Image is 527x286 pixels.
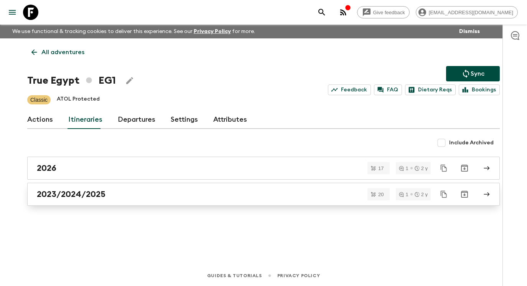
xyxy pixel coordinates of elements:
[446,66,500,81] button: Sync adventure departures to the booking engine
[27,45,89,60] a: All adventures
[207,271,262,280] a: Guides & Tutorials
[118,111,155,129] a: Departures
[314,5,329,20] button: search adventures
[449,139,494,147] span: Include Archived
[171,111,198,129] a: Settings
[405,84,456,95] a: Dietary Reqs
[41,48,84,57] p: All adventures
[27,111,53,129] a: Actions
[369,10,409,15] span: Give feedback
[416,6,518,18] div: [EMAIL_ADDRESS][DOMAIN_NAME]
[437,187,451,201] button: Duplicate
[374,84,402,95] a: FAQ
[415,192,428,197] div: 2 y
[57,95,100,104] p: ATOL Protected
[457,26,482,37] button: Dismiss
[374,166,388,171] span: 17
[374,192,388,197] span: 20
[437,161,451,175] button: Duplicate
[68,111,102,129] a: Itineraries
[30,96,48,104] p: Classic
[9,25,258,38] p: We use functional & tracking cookies to deliver this experience. See our for more.
[328,84,371,95] a: Feedback
[415,166,428,171] div: 2 y
[27,157,500,180] a: 2026
[122,73,137,88] button: Edit Adventure Title
[459,84,500,95] a: Bookings
[27,183,500,206] a: 2023/2024/2025
[399,166,408,171] div: 1
[457,160,472,176] button: Archive
[277,271,320,280] a: Privacy Policy
[27,73,116,88] h1: True Egypt EG1
[425,10,517,15] span: [EMAIL_ADDRESS][DOMAIN_NAME]
[37,189,105,199] h2: 2023/2024/2025
[399,192,408,197] div: 1
[213,111,247,129] a: Attributes
[194,29,231,34] a: Privacy Policy
[37,163,56,173] h2: 2026
[357,6,410,18] a: Give feedback
[471,69,484,78] p: Sync
[457,187,472,202] button: Archive
[5,5,20,20] button: menu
